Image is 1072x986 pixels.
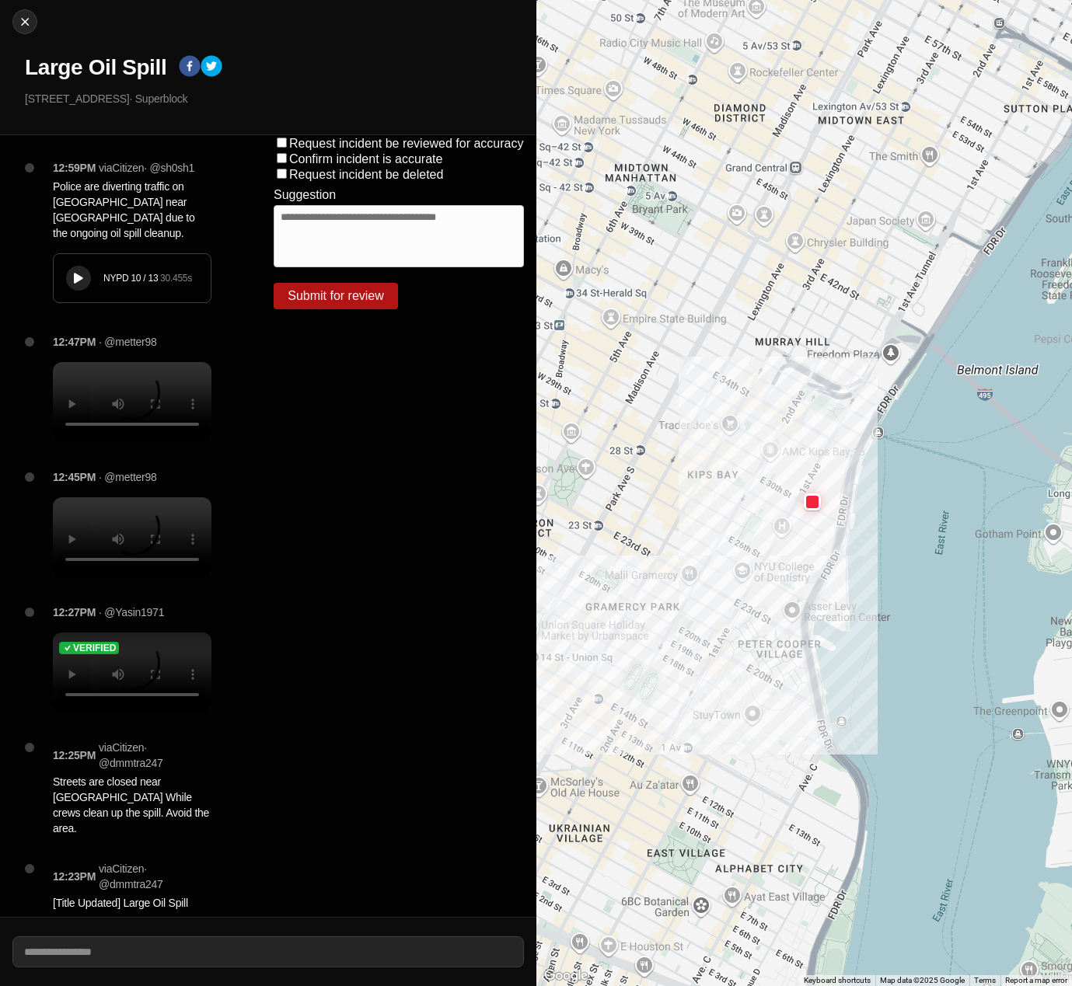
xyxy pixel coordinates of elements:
[17,14,33,30] img: cancel
[25,54,166,82] h1: Large Oil Spill
[540,966,592,986] a: Open this area in Google Maps (opens a new window)
[62,643,73,653] img: check
[53,747,96,763] p: 12:25PM
[99,740,211,771] p: via Citizen · @ dmmtra247
[201,55,222,80] button: twitter
[99,334,157,350] p: · @metter98
[1005,976,1067,984] a: Report a map error
[53,895,211,911] p: [Title Updated] Large Oil Spill
[179,55,201,80] button: facebook
[160,272,192,284] div: 30.455 s
[274,188,336,202] label: Suggestion
[12,9,37,34] button: cancel
[53,869,96,884] p: 12:23PM
[289,152,442,165] label: Confirm incident is accurate
[289,137,524,150] label: Request incident be reviewed for accuracy
[974,976,996,984] a: Terms (opens in new tab)
[53,160,96,176] p: 12:59PM
[25,91,524,106] p: [STREET_ADDRESS] · Superblock
[53,334,96,350] p: 12:47PM
[53,179,211,241] p: Police are diverting traffic on [GEOGRAPHIC_DATA] near [GEOGRAPHIC_DATA] due to the ongoing oil s...
[99,861,211,892] p: via Citizen · @ dmmtra247
[804,975,871,986] button: Keyboard shortcuts
[880,976,965,984] span: Map data ©2025 Google
[53,774,211,836] p: Streets are closed near [GEOGRAPHIC_DATA] While crews clean up the spill. Avoid the area.
[540,966,592,986] img: Google
[99,160,194,176] p: via Citizen · @ sh0sh1
[53,469,96,485] p: 12:45PM
[99,469,157,485] p: · @metter98
[103,272,160,284] div: NYPD 10 / 13
[289,168,443,181] label: Request incident be deleted
[53,604,96,620] p: 12:27PM
[99,604,164,620] p: · @Yasin1971
[73,642,116,654] h5: Verified
[274,283,398,309] button: Submit for review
